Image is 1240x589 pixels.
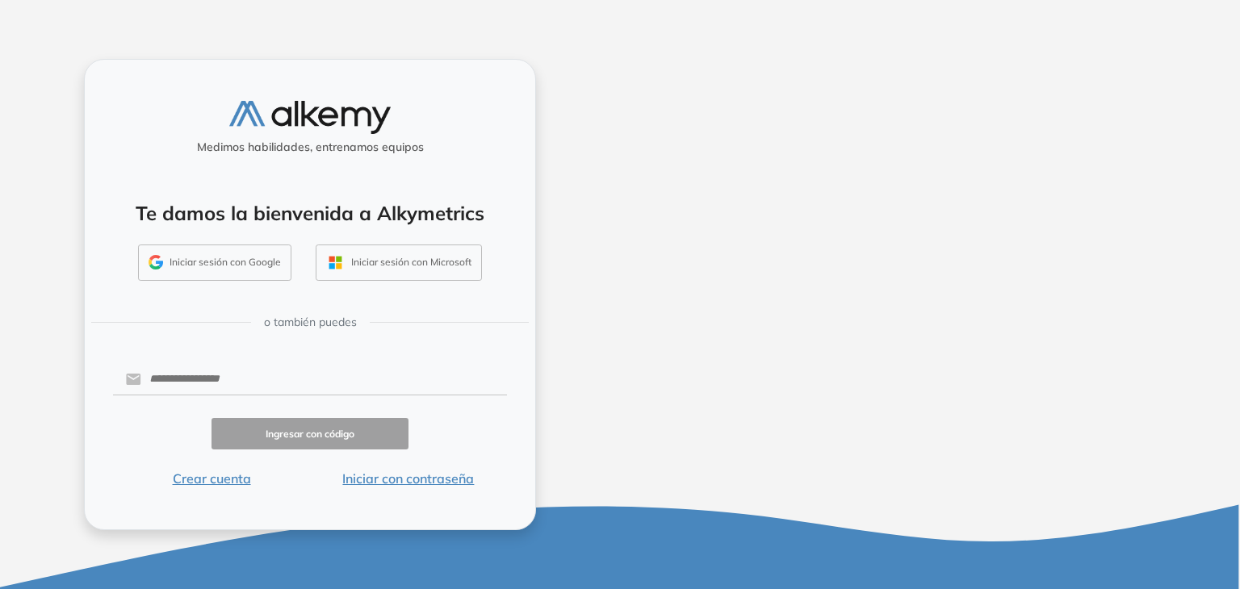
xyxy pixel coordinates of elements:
img: logo-alkemy [229,101,391,134]
button: Iniciar con contraseña [310,469,507,488]
img: GMAIL_ICON [149,255,163,269]
button: Iniciar sesión con Google [138,244,291,282]
button: Iniciar sesión con Microsoft [316,244,482,282]
button: Ingresar con código [212,418,408,449]
button: Crear cuenta [113,469,310,488]
h4: Te damos la bienvenida a Alkymetrics [106,202,514,225]
span: o también puedes [264,314,357,331]
h5: Medimos habilidades, entrenamos equipos [91,140,529,154]
img: OUTLOOK_ICON [326,253,345,272]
